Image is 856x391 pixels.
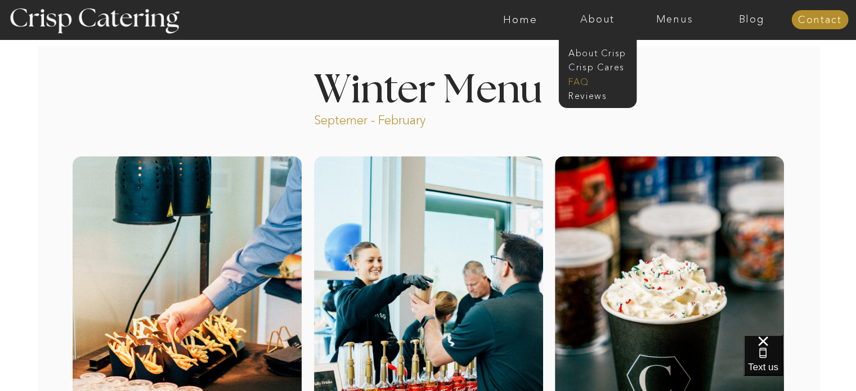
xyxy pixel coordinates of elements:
[559,14,636,25] a: About
[713,14,790,25] a: Blog
[568,47,633,57] a: About Crisp
[568,61,633,71] a: Crisp Cares
[743,335,856,391] iframe: podium webchat widget bubble
[791,15,848,26] a: Contact
[568,75,625,86] a: faq
[272,71,585,104] h1: Winter Menu
[314,112,469,125] p: Septemer - February
[568,89,625,100] a: Reviews
[636,14,713,25] a: Menus
[482,14,559,25] a: Home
